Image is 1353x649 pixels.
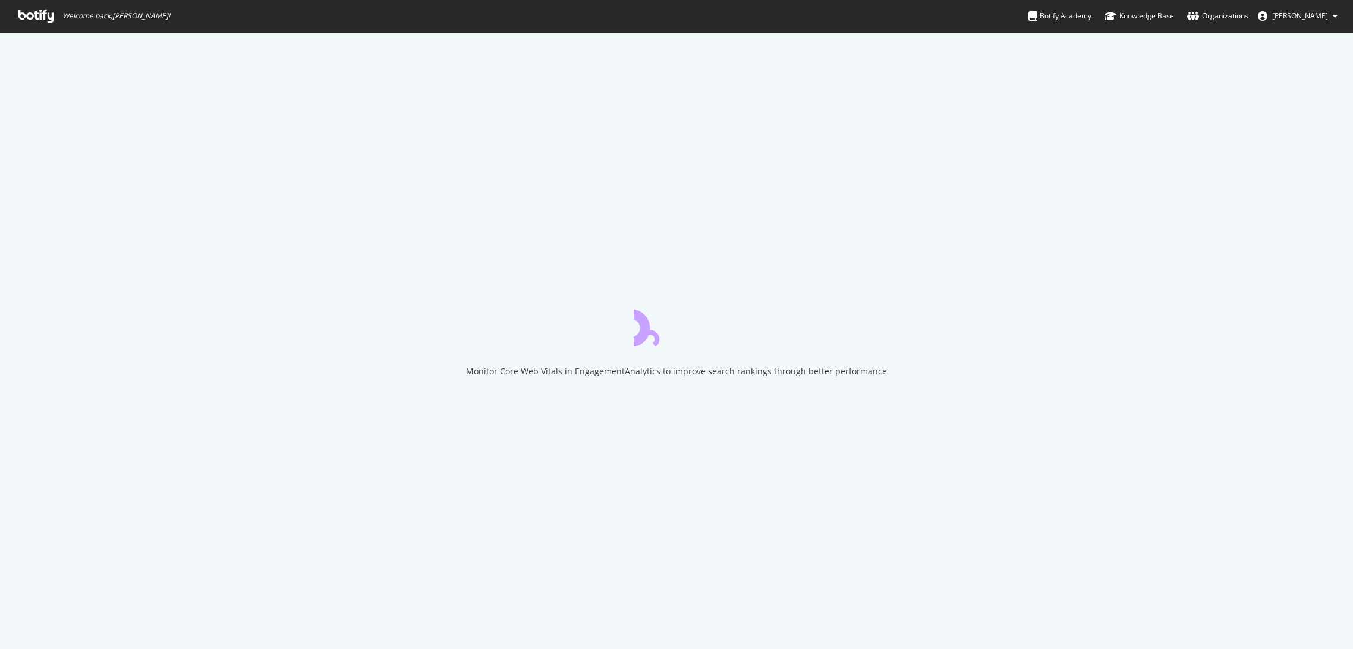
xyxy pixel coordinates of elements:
[1028,10,1091,22] div: Botify Academy
[62,11,170,21] span: Welcome back, [PERSON_NAME] !
[1272,11,1328,21] span: Robin Baron
[466,366,887,377] div: Monitor Core Web Vitals in EngagementAnalytics to improve search rankings through better performance
[634,304,719,346] div: animation
[1248,7,1347,26] button: [PERSON_NAME]
[1187,10,1248,22] div: Organizations
[1105,10,1174,22] div: Knowledge Base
